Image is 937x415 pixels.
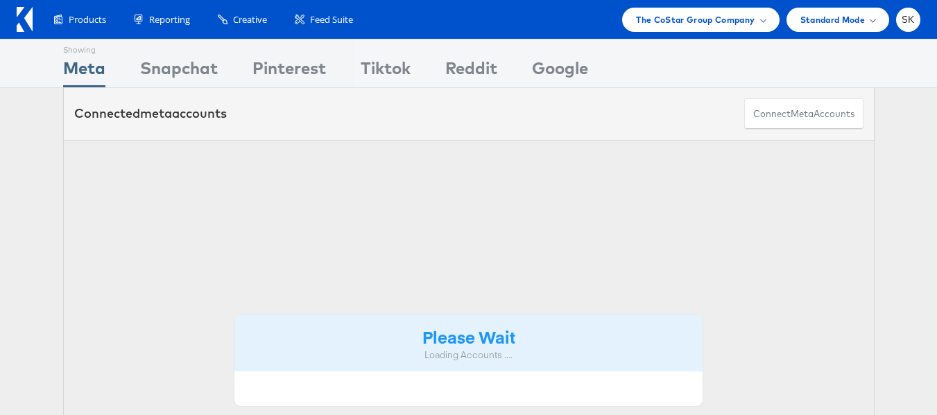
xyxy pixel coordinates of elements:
[422,325,515,348] strong: Please Wait
[140,56,218,87] div: Snapchat
[902,15,915,24] span: SK
[310,13,353,26] span: Feed Suite
[636,12,755,27] span: The CoStar Group Company
[445,56,497,87] div: Reddit
[532,56,588,87] div: Google
[361,56,411,87] div: Tiktok
[245,348,693,362] div: Loading Accounts ....
[63,56,105,87] div: Meta
[744,98,863,130] button: ConnectmetaAccounts
[63,39,105,56] div: Showing
[149,13,190,26] span: Reporting
[74,105,227,123] div: Connected accounts
[233,13,267,26] span: Creative
[69,13,106,26] span: Products
[140,105,172,121] span: meta
[800,12,865,27] span: Standard Mode
[252,56,326,87] div: Pinterest
[791,107,814,121] span: meta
